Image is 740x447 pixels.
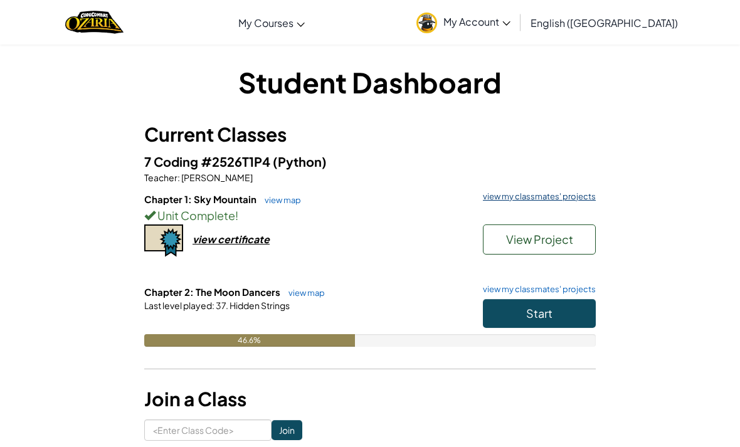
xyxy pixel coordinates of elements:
[477,192,596,201] a: view my classmates' projects
[238,16,293,29] span: My Courses
[144,419,272,441] input: <Enter Class Code>
[483,299,596,328] button: Start
[477,285,596,293] a: view my classmates' projects
[524,6,684,39] a: English ([GEOGRAPHIC_DATA])
[144,233,270,246] a: view certificate
[144,286,282,298] span: Chapter 2: The Moon Dancers
[144,154,273,169] span: 7 Coding #2526T1P4
[410,3,517,42] a: My Account
[232,6,311,39] a: My Courses
[144,334,355,347] div: 46.6%
[282,288,325,298] a: view map
[531,16,678,29] span: English ([GEOGRAPHIC_DATA])
[144,193,258,205] span: Chapter 1: Sky Mountain
[177,172,180,183] span: :
[144,385,596,413] h3: Join a Class
[416,13,437,33] img: avatar
[144,224,183,257] img: certificate-icon.png
[212,300,214,311] span: :
[156,208,235,223] span: Unit Complete
[144,172,177,183] span: Teacher
[65,9,124,35] a: Ozaria by CodeCombat logo
[235,208,238,223] span: !
[483,224,596,255] button: View Project
[443,15,510,28] span: My Account
[193,233,270,246] div: view certificate
[272,420,302,440] input: Join
[144,63,596,102] h1: Student Dashboard
[506,232,573,246] span: View Project
[273,154,327,169] span: (Python)
[228,300,290,311] span: Hidden Strings
[180,172,253,183] span: [PERSON_NAME]
[144,120,596,149] h3: Current Classes
[144,300,212,311] span: Last level played
[258,195,301,205] a: view map
[214,300,228,311] span: 37.
[526,306,552,320] span: Start
[65,9,124,35] img: Home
